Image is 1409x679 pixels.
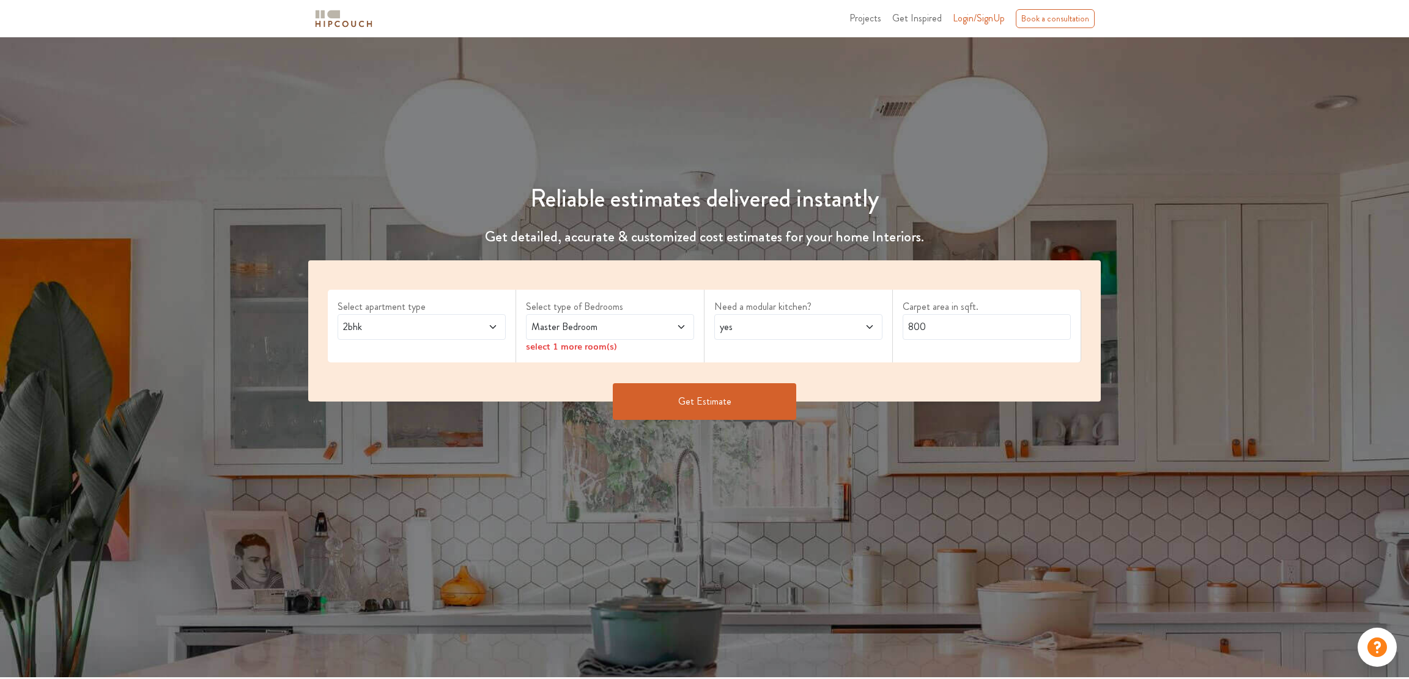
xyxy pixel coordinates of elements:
img: logo-horizontal.svg [313,8,374,29]
label: Select apartment type [338,299,506,314]
label: Need a modular kitchen? [714,299,882,314]
h1: Reliable estimates delivered instantly [242,184,1167,213]
input: Enter area sqft [903,314,1071,340]
span: 2bhk [341,320,459,334]
label: Carpet area in sqft. [903,299,1071,314]
span: Master Bedroom [529,320,647,334]
div: select 1 more room(s) [526,340,694,353]
div: Book a consultation [1016,9,1095,28]
span: Login/SignUp [953,11,1005,25]
label: Select type of Bedrooms [526,299,694,314]
span: logo-horizontal.svg [313,5,374,32]
span: Projects [849,11,881,25]
span: yes [717,320,835,334]
button: Get Estimate [613,383,796,420]
span: Get Inspired [892,11,942,25]
h4: Get detailed, accurate & customized cost estimates for your home Interiors. [242,228,1167,246]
